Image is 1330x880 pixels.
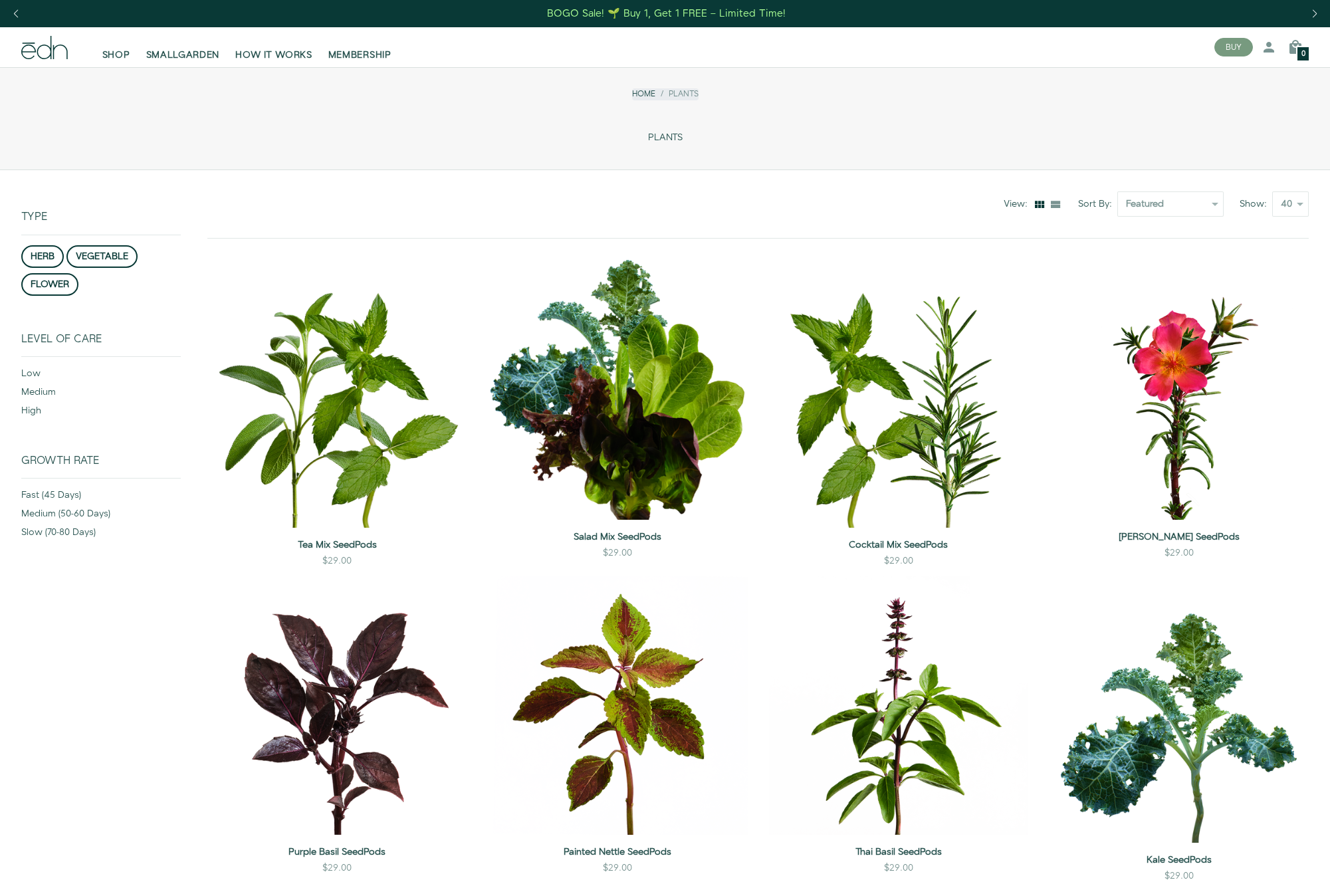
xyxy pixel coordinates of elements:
[488,845,747,859] a: Painted Nettle SeedPods
[884,554,913,568] div: $29.00
[769,538,1028,552] a: Cocktail Mix SeedPods
[146,49,220,62] span: SMALLGARDEN
[322,554,352,568] div: $29.00
[1050,260,1309,519] img: Moss Rose SeedPods
[235,49,312,62] span: HOW IT WORKS
[1240,197,1272,211] label: Show:
[21,404,181,423] div: high
[207,538,467,552] a: Tea Mix SeedPods
[488,576,747,835] img: Painted Nettle SeedPods
[1050,530,1309,544] a: [PERSON_NAME] SeedPods
[227,33,320,62] a: HOW IT WORKS
[632,88,655,100] a: Home
[138,33,228,62] a: SMALLGARDEN
[603,861,632,875] div: $29.00
[21,273,78,296] button: flower
[207,576,467,835] img: Purple Basil SeedPods
[94,33,138,62] a: SHOP
[488,530,747,544] a: Salad Mix SeedPods
[769,260,1028,527] img: Cocktail Mix SeedPods
[603,546,632,560] div: $29.00
[21,526,181,544] div: slow (70-80 days)
[648,132,683,144] span: PLANTS
[1164,546,1194,560] div: $29.00
[1078,197,1117,211] label: Sort By:
[21,507,181,526] div: medium (50-60 days)
[769,576,1028,835] img: Thai Basil SeedPods
[21,455,181,478] div: Growth Rate
[884,861,913,875] div: $29.00
[21,385,181,404] div: medium
[207,845,467,859] a: Purple Basil SeedPods
[546,3,787,24] a: BOGO Sale! 🌱 Buy 1, Get 1 FREE – Limited Time!
[21,170,181,234] div: Type
[1004,197,1033,211] div: View:
[21,367,181,385] div: low
[328,49,391,62] span: MEMBERSHIP
[632,88,699,100] nav: breadcrumbs
[102,49,130,62] span: SHOP
[1050,853,1309,867] a: Kale SeedPods
[488,260,747,519] img: Salad Mix SeedPods
[66,245,138,268] button: vegetable
[21,333,181,356] div: Level of Care
[1050,576,1309,843] img: Kale SeedPods
[207,260,467,527] img: Tea Mix SeedPods
[21,245,64,268] button: herb
[655,88,699,100] li: Plants
[769,845,1028,859] a: Thai Basil SeedPods
[1214,38,1253,56] button: BUY
[1301,51,1305,58] span: 0
[322,861,352,875] div: $29.00
[547,7,786,21] div: BOGO Sale! 🌱 Buy 1, Get 1 FREE – Limited Time!
[320,33,399,62] a: MEMBERSHIP
[21,489,181,507] div: fast (45 days)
